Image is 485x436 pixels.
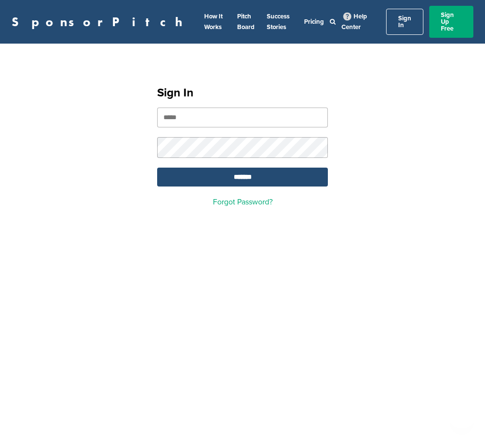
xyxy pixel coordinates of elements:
a: Help Center [341,11,367,33]
a: Sign Up Free [429,6,473,38]
iframe: Button to launch messaging window [446,397,477,428]
a: Pricing [304,18,324,26]
a: How It Works [204,13,223,31]
a: SponsorPitch [12,16,189,28]
a: Forgot Password? [213,197,273,207]
a: Sign In [386,9,423,35]
a: Success Stories [267,13,290,31]
a: Pitch Board [237,13,255,31]
h1: Sign In [157,84,328,102]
